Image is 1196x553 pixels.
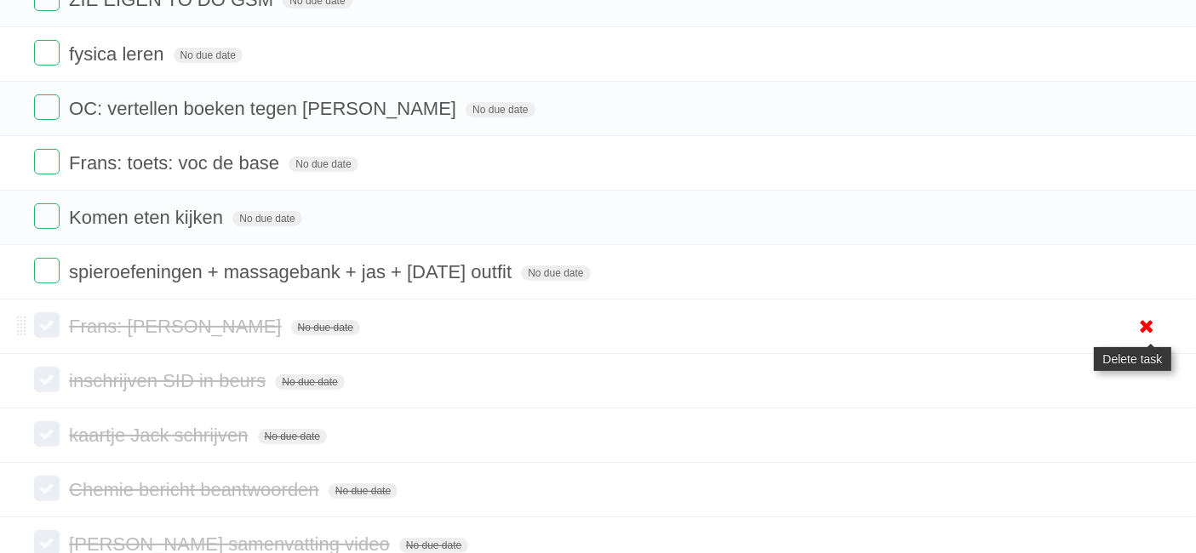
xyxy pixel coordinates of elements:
[258,429,327,444] span: No due date
[69,479,323,500] span: Chemie bericht beantwoorden
[34,421,60,447] label: Done
[69,98,461,119] span: OC: vertellen boeken tegen [PERSON_NAME]
[34,94,60,120] label: Done
[275,374,344,390] span: No due date
[329,483,398,499] span: No due date
[69,43,168,65] span: fysica leren
[521,265,590,281] span: No due date
[69,207,227,228] span: Komen eten kijken
[69,316,285,337] span: Frans: [PERSON_NAME]
[34,40,60,66] label: Done
[69,261,516,282] span: spieroefeningen + massagebank + jas + [DATE] outfit
[399,538,468,553] span: No due date
[34,149,60,174] label: Done
[34,312,60,338] label: Done
[291,320,360,335] span: No due date
[34,367,60,392] label: Done
[69,370,270,391] span: inschrijven SID in beurs
[34,258,60,283] label: Done
[466,102,535,117] span: No due date
[34,203,60,229] label: Done
[232,211,301,226] span: No due date
[174,48,243,63] span: No due date
[34,476,60,501] label: Done
[289,157,358,172] span: No due date
[69,152,283,174] span: Frans: toets: voc de base
[69,425,252,446] span: kaartje Jack schrijven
